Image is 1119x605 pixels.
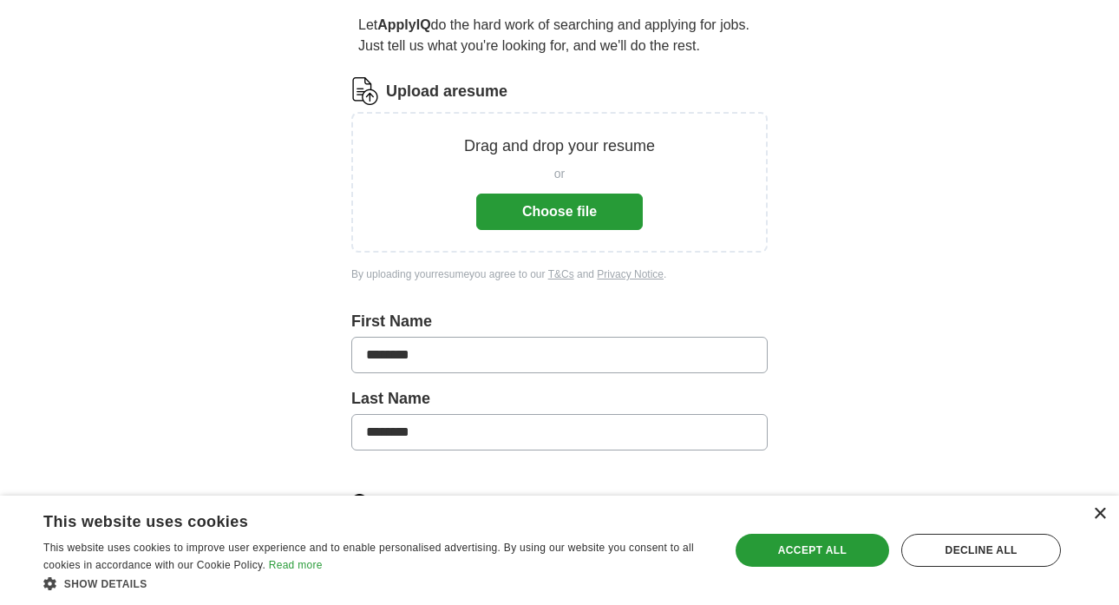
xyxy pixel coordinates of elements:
[554,165,565,183] span: or
[548,268,574,280] a: T&Cs
[43,575,709,592] div: Show details
[1093,508,1106,521] div: Close
[901,534,1061,567] div: Decline all
[269,559,323,571] a: Read more, opens a new window
[736,534,890,567] div: Accept all
[64,578,147,590] span: Show details
[386,80,507,103] label: Upload a resume
[351,310,768,333] label: First Name
[476,194,643,230] button: Choose file
[464,135,655,158] p: Drag and drop your resume
[43,506,665,532] div: This website uses cookies
[351,387,768,411] label: Last Name
[351,77,379,105] img: CV Icon
[597,268,664,280] a: Privacy Notice
[351,8,768,63] p: Let do the hard work of searching and applying for jobs. Just tell us what you're looking for, an...
[351,494,372,515] img: search.png
[379,492,599,516] label: What job are you looking for?
[351,266,768,282] div: By uploading your resume you agree to our and .
[43,542,694,571] span: This website uses cookies to improve user experience and to enable personalised advertising. By u...
[377,17,430,32] strong: ApplyIQ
